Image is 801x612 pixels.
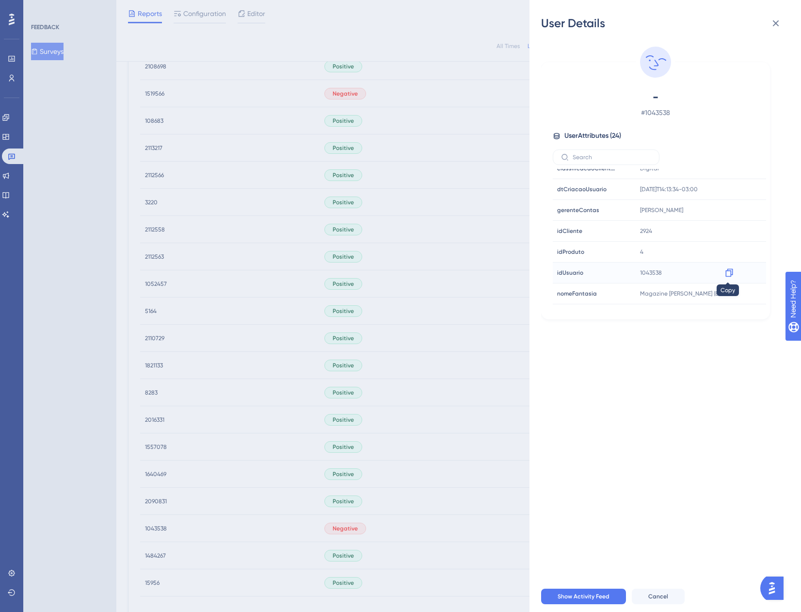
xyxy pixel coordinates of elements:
[541,589,626,604] button: Show Activity Feed
[573,154,651,161] input: Search
[557,311,580,318] span: parceiro
[640,248,643,256] span: 4
[557,248,584,256] span: idProduto
[648,593,668,600] span: Cancel
[570,89,741,105] span: -
[640,227,652,235] span: 2924
[760,574,789,603] iframe: UserGuiding AI Assistant Launcher
[558,593,609,600] span: Show Activity Feed
[640,290,737,298] span: Magazine [PERSON_NAME] (E-Commerce)
[557,269,583,277] span: idUsuario
[640,269,662,277] span: 1043538
[640,206,683,214] span: [PERSON_NAME]
[541,16,789,31] div: User Details
[557,227,582,235] span: idCliente
[557,290,597,298] span: nomeFantasia
[557,185,607,193] span: dtCriacaoUsuario
[640,311,658,318] span: Equals
[564,130,621,142] span: User Attributes ( 24 )
[557,206,599,214] span: gerenteContas
[640,185,698,193] span: [DATE]T14:13:34-03:00
[570,107,741,118] span: # 1043538
[632,589,685,604] button: Cancel
[23,2,61,14] span: Need Help?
